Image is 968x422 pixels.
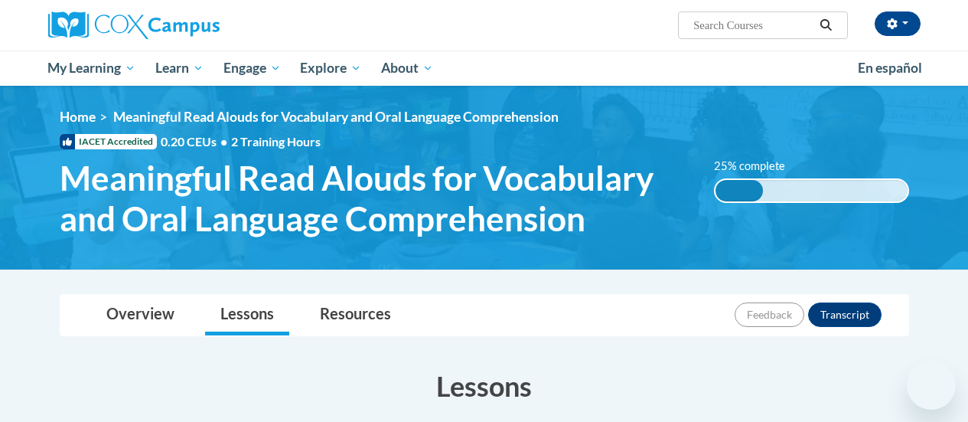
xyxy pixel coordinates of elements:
[60,367,909,405] h3: Lessons
[161,133,231,150] span: 0.20 CEUs
[814,16,837,34] button: Search
[848,52,932,84] a: En español
[220,134,227,149] span: •
[37,51,932,86] div: Main menu
[145,51,213,86] a: Learn
[290,51,371,86] a: Explore
[205,295,289,335] a: Lessons
[715,180,764,201] div: 25% complete
[692,16,814,34] input: Search Courses
[381,59,433,77] span: About
[371,51,443,86] a: About
[155,59,204,77] span: Learn
[113,109,559,125] span: Meaningful Read Alouds for Vocabulary and Oral Language Comprehension
[305,295,406,335] a: Resources
[300,59,361,77] span: Explore
[38,51,146,86] a: My Learning
[231,134,321,149] span: 2 Training Hours
[91,295,190,335] a: Overview
[48,11,220,39] img: Cox Campus
[60,134,157,149] span: IACET Accredited
[223,59,281,77] span: Engage
[875,11,921,36] button: Account Settings
[60,109,96,125] a: Home
[47,59,135,77] span: My Learning
[213,51,291,86] a: Engage
[714,158,802,175] label: 25% complete
[858,60,922,76] span: En español
[60,158,691,239] span: Meaningful Read Alouds for Vocabulary and Oral Language Comprehension
[735,303,804,327] button: Feedback
[808,303,882,327] button: Transcript
[48,11,324,39] a: Cox Campus
[907,361,956,410] iframe: Button to launch messaging window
